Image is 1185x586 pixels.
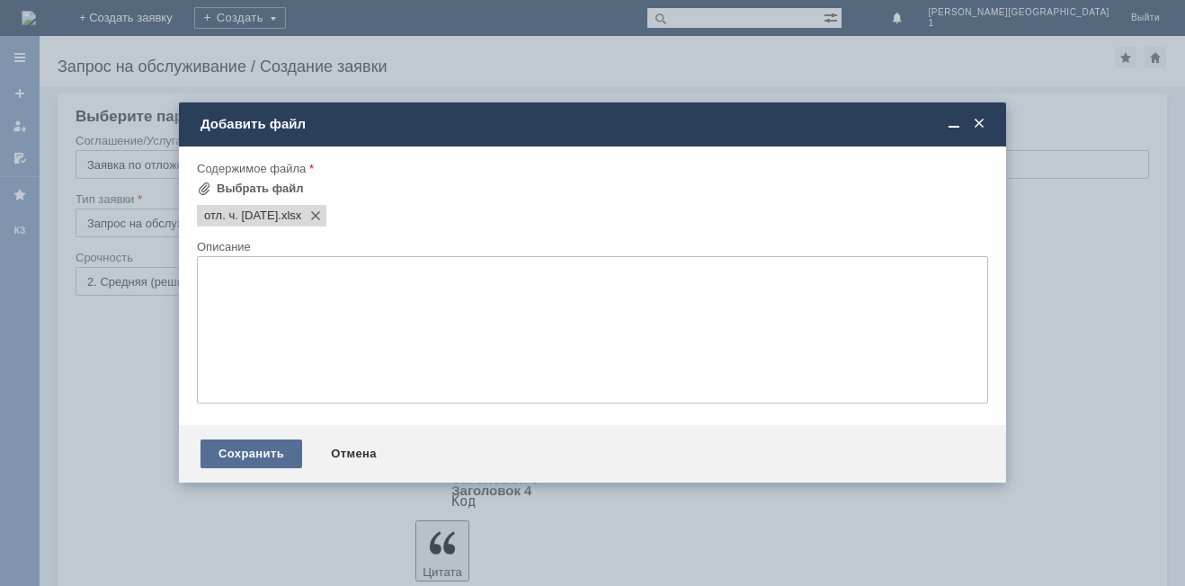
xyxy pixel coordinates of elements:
div: Необходимо удалить отложенный чек за [DATE] [7,7,263,36]
div: Выбрать файл [217,182,304,196]
span: отл. ч. 01.09.25.xlsx [278,209,301,223]
div: Содержимое файла [197,163,985,174]
span: Закрыть [970,116,988,132]
span: Свернуть (Ctrl + M) [945,116,963,132]
div: Добавить файл [200,116,988,132]
div: Описание [197,241,985,253]
span: отл. ч. 01.09.25.xlsx [204,209,278,223]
